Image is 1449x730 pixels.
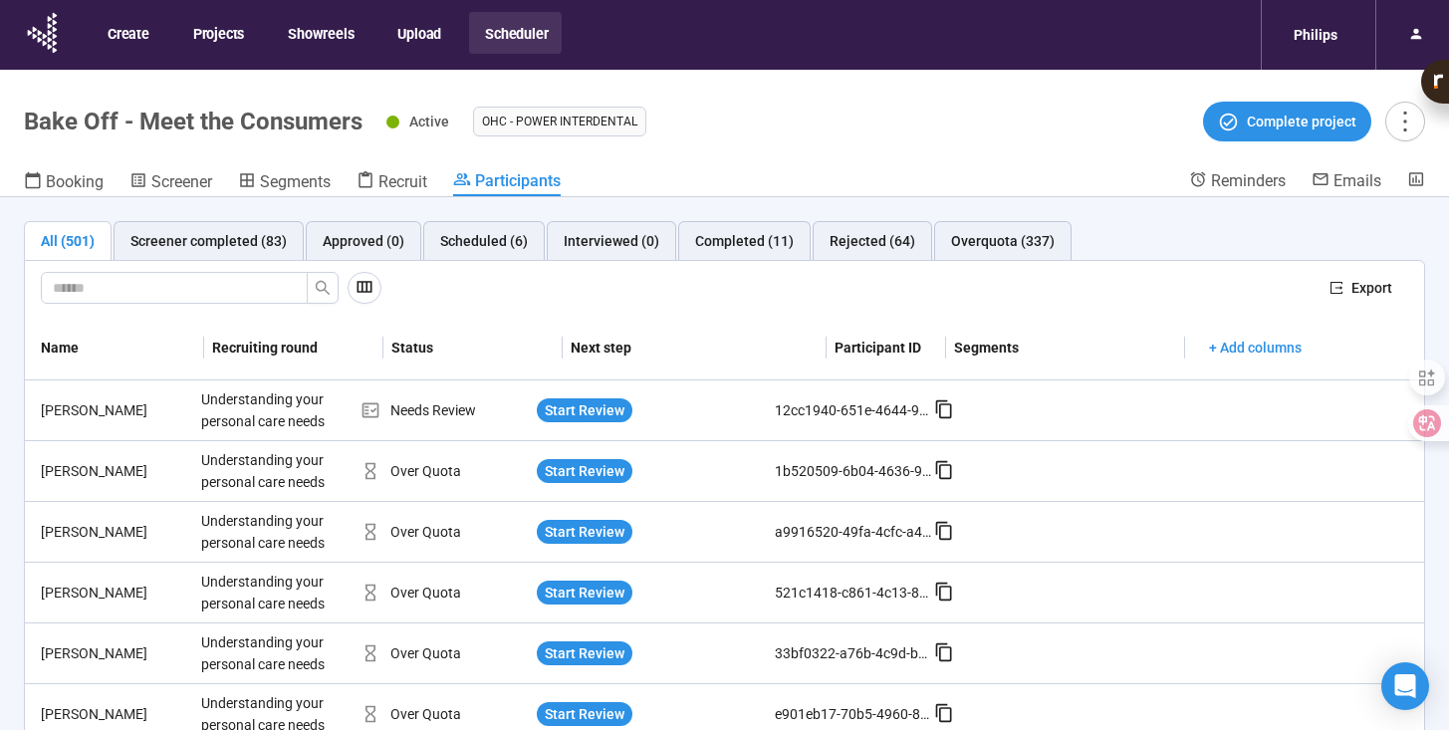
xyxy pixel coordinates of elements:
span: Start Review [545,460,624,482]
th: Recruiting round [204,316,383,380]
div: 521c1418-c861-4c13-84b9-040ea1450537 [775,582,934,604]
button: Projects [177,12,258,54]
button: exportExport [1314,272,1408,304]
th: Participant ID [827,316,946,380]
span: Participants [475,171,561,190]
div: Understanding your personal care needs [193,623,343,683]
div: [PERSON_NAME] [33,399,193,421]
span: Recruit [378,172,427,191]
a: Segments [238,170,331,196]
button: Start Review [537,641,632,665]
th: Status [383,316,563,380]
button: Create [92,12,163,54]
div: [PERSON_NAME] [33,521,193,543]
button: search [307,272,339,304]
div: 33bf0322-a76b-4c9d-b958-7d9058181c47 [775,642,934,664]
button: + Add columns [1193,332,1318,364]
span: Active [409,114,449,129]
h1: Bake Off - Meet the Consumers [24,108,362,135]
div: [PERSON_NAME] [33,582,193,604]
button: Start Review [537,581,632,605]
div: Approved (0) [323,230,404,252]
div: Understanding your personal care needs [193,380,343,440]
div: Understanding your personal care needs [193,441,343,501]
button: more [1385,102,1425,141]
button: Scheduler [469,12,562,54]
span: Start Review [545,399,624,421]
div: Understanding your personal care needs [193,502,343,562]
span: export [1329,281,1343,295]
div: a9916520-49fa-4cfc-a40f-2f71e23f6ec5 [775,521,934,543]
a: Recruit [357,170,427,196]
div: Over Quota [361,582,529,604]
div: 1b520509-6b04-4636-9252-9d645aa509dc [775,460,934,482]
th: Next step [563,316,826,380]
span: Screener [151,172,212,191]
span: Reminders [1211,171,1286,190]
div: Screener completed (83) [130,230,287,252]
div: Open Intercom Messenger [1381,662,1429,710]
div: All (501) [41,230,95,252]
div: Philips [1282,16,1349,54]
span: OHC - Power Interdental [482,112,637,131]
span: Export [1351,277,1392,299]
span: Start Review [545,521,624,543]
button: Showreels [272,12,367,54]
span: Booking [46,172,104,191]
div: Completed (11) [695,230,794,252]
div: Over Quota [361,521,529,543]
span: Start Review [545,703,624,725]
div: [PERSON_NAME] [33,642,193,664]
button: Complete project [1203,102,1371,141]
div: Over Quota [361,642,529,664]
span: Segments [260,172,331,191]
div: e901eb17-70b5-4960-8b01-5181b65d1649 [775,703,934,725]
button: Upload [381,12,455,54]
span: Start Review [545,582,624,604]
div: 12cc1940-651e-4644-9394-3f4887b08bcb [775,399,934,421]
div: Overquota (337) [951,230,1055,252]
div: Over Quota [361,703,529,725]
span: Complete project [1247,111,1356,132]
button: Start Review [537,459,632,483]
span: more [1391,108,1418,134]
span: search [315,280,331,296]
button: Start Review [537,398,632,422]
th: Name [25,316,204,380]
span: Start Review [545,642,624,664]
span: Emails [1333,171,1381,190]
th: Segments [946,316,1185,380]
div: Over Quota [361,460,529,482]
div: [PERSON_NAME] [33,460,193,482]
button: Start Review [537,702,632,726]
a: Reminders [1189,170,1286,194]
a: Booking [24,170,104,196]
span: + Add columns [1209,337,1302,359]
div: Rejected (64) [830,230,915,252]
div: Needs Review [361,399,529,421]
div: Scheduled (6) [440,230,528,252]
div: Interviewed (0) [564,230,659,252]
div: Understanding your personal care needs [193,563,343,622]
a: Participants [453,170,561,196]
a: Emails [1312,170,1381,194]
div: [PERSON_NAME] [33,703,193,725]
button: Start Review [537,520,632,544]
a: Screener [129,170,212,196]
